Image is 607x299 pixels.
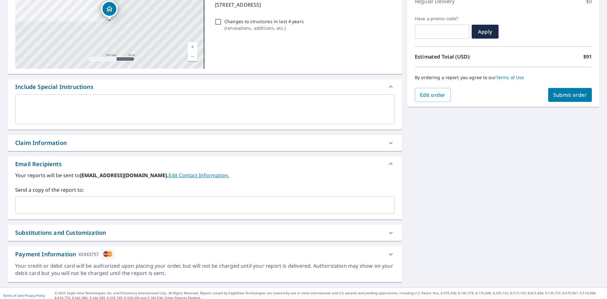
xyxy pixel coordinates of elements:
[553,91,587,98] span: Submit order
[78,250,99,259] div: XXXX3757
[15,186,395,194] label: Send a copy of the report to:
[420,91,445,98] span: Edit order
[224,18,304,25] p: Changes to structures in last 4 years
[472,25,499,39] button: Apply
[15,228,106,237] div: Substitutions and Customization
[15,250,114,259] div: Payment Information
[188,42,197,52] a: Current Level 17, Zoom In
[15,160,62,168] div: Email Recipients
[415,75,592,80] p: By ordering a report you agree to our
[415,16,469,22] label: Have a promo code?
[215,1,392,9] p: [STREET_ADDRESS]
[496,74,524,80] a: Terms of Use
[8,156,402,171] div: Email Recipients
[415,53,503,60] p: Estimated Total (USD):
[102,250,114,259] img: cardImage
[548,88,592,102] button: Submit order
[224,25,304,31] p: ( renovations, additions, etc. )
[101,1,118,20] div: Dropped pin, building 1, Residential property, 480 Sunnyside Ave Gurnee, IL 60031
[415,88,451,102] button: Edit order
[188,52,197,61] a: Current Level 17, Zoom Out
[15,83,93,91] div: Include Special Instructions
[25,293,45,298] a: Privacy Policy
[169,172,229,179] a: EditContactInfo
[3,293,23,298] a: Terms of Use
[15,171,395,179] label: Your reports will be sent to
[3,294,45,297] p: |
[583,53,592,60] p: $91
[8,79,402,94] div: Include Special Instructions
[8,135,402,151] div: Claim Information
[8,225,402,241] div: Substitutions and Customization
[477,28,494,35] span: Apply
[15,262,395,277] div: Your credit or debit card will be authorized upon placing your order, but will not be charged unt...
[8,246,402,262] div: Payment InformationXXXX3757cardImage
[80,172,169,179] b: [EMAIL_ADDRESS][DOMAIN_NAME].
[15,139,67,147] div: Claim Information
